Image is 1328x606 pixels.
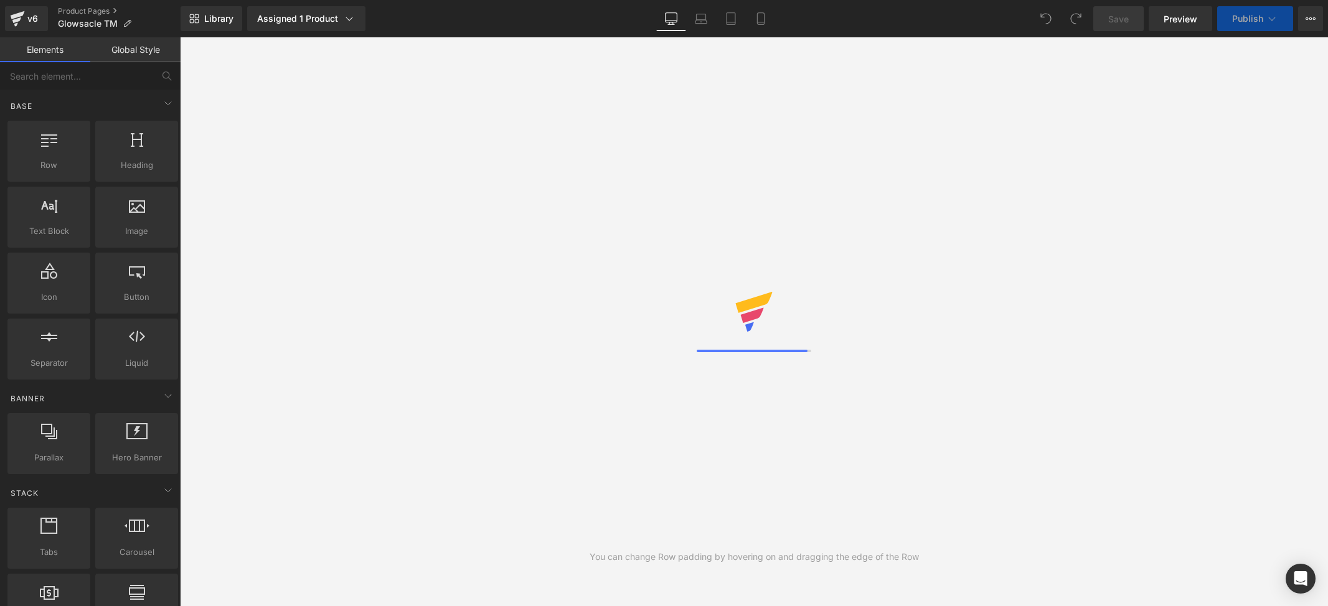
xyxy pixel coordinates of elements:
[99,225,174,238] span: Image
[716,6,746,31] a: Tablet
[590,550,919,564] div: You can change Row padding by hovering on and dragging the edge of the Row
[58,19,118,29] span: Glowsacle TM
[9,393,46,404] span: Banner
[1149,6,1212,31] a: Preview
[11,357,87,370] span: Separator
[204,13,233,24] span: Library
[1232,14,1263,24] span: Publish
[746,6,776,31] a: Mobile
[9,487,40,499] span: Stack
[1034,6,1058,31] button: Undo
[686,6,716,31] a: Laptop
[11,451,87,464] span: Parallax
[99,546,174,559] span: Carousel
[99,291,174,304] span: Button
[58,6,181,16] a: Product Pages
[99,357,174,370] span: Liquid
[656,6,686,31] a: Desktop
[1063,6,1088,31] button: Redo
[1108,12,1129,26] span: Save
[11,225,87,238] span: Text Block
[181,6,242,31] a: New Library
[1217,6,1293,31] button: Publish
[1286,564,1316,594] div: Open Intercom Messenger
[11,159,87,172] span: Row
[11,291,87,304] span: Icon
[90,37,181,62] a: Global Style
[1298,6,1323,31] button: More
[25,11,40,27] div: v6
[9,100,34,112] span: Base
[11,546,87,559] span: Tabs
[99,159,174,172] span: Heading
[257,12,356,25] div: Assigned 1 Product
[1164,12,1197,26] span: Preview
[99,451,174,464] span: Hero Banner
[5,6,48,31] a: v6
